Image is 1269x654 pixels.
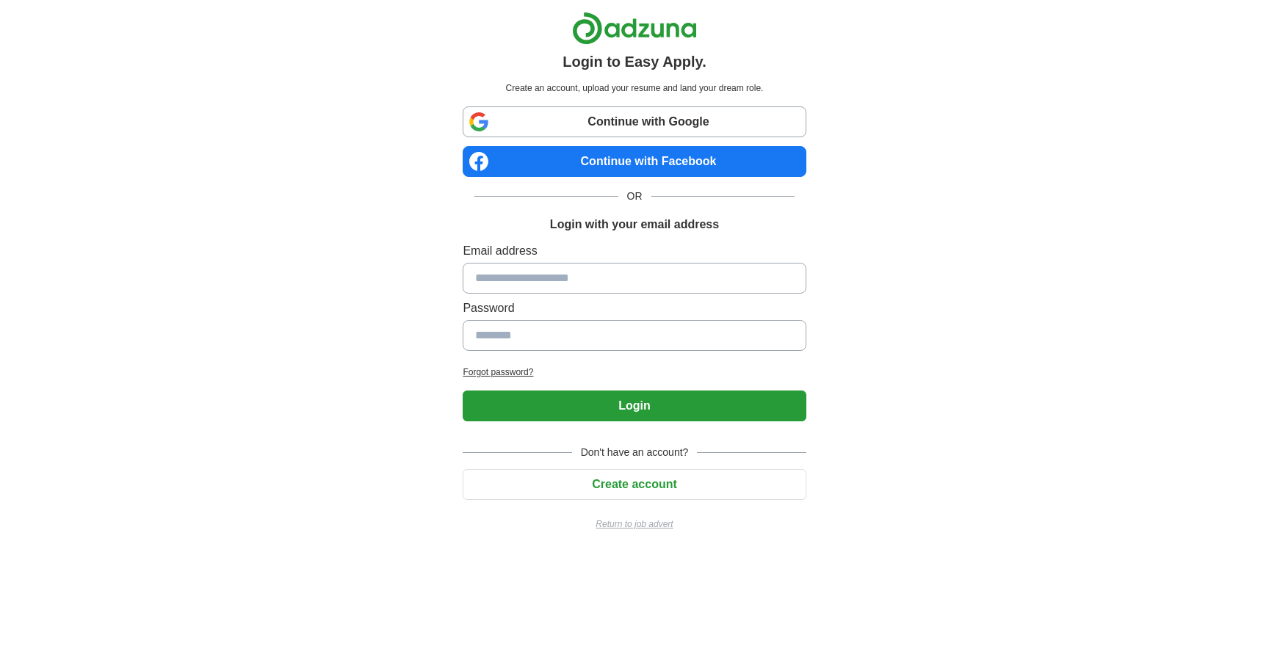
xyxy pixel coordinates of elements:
[463,242,806,260] label: Email address
[550,216,719,233] h1: Login with your email address
[463,478,806,490] a: Create account
[618,189,651,204] span: OR
[563,51,706,73] h1: Login to Easy Apply.
[463,299,806,317] label: Password
[463,366,806,379] a: Forgot password?
[466,81,803,95] p: Create an account, upload your resume and land your dream role.
[572,12,697,45] img: Adzuna logo
[463,390,806,421] button: Login
[463,106,806,137] a: Continue with Google
[463,469,806,500] button: Create account
[463,517,806,531] a: Return to job advert
[463,146,806,177] a: Continue with Facebook
[572,445,698,460] span: Don't have an account?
